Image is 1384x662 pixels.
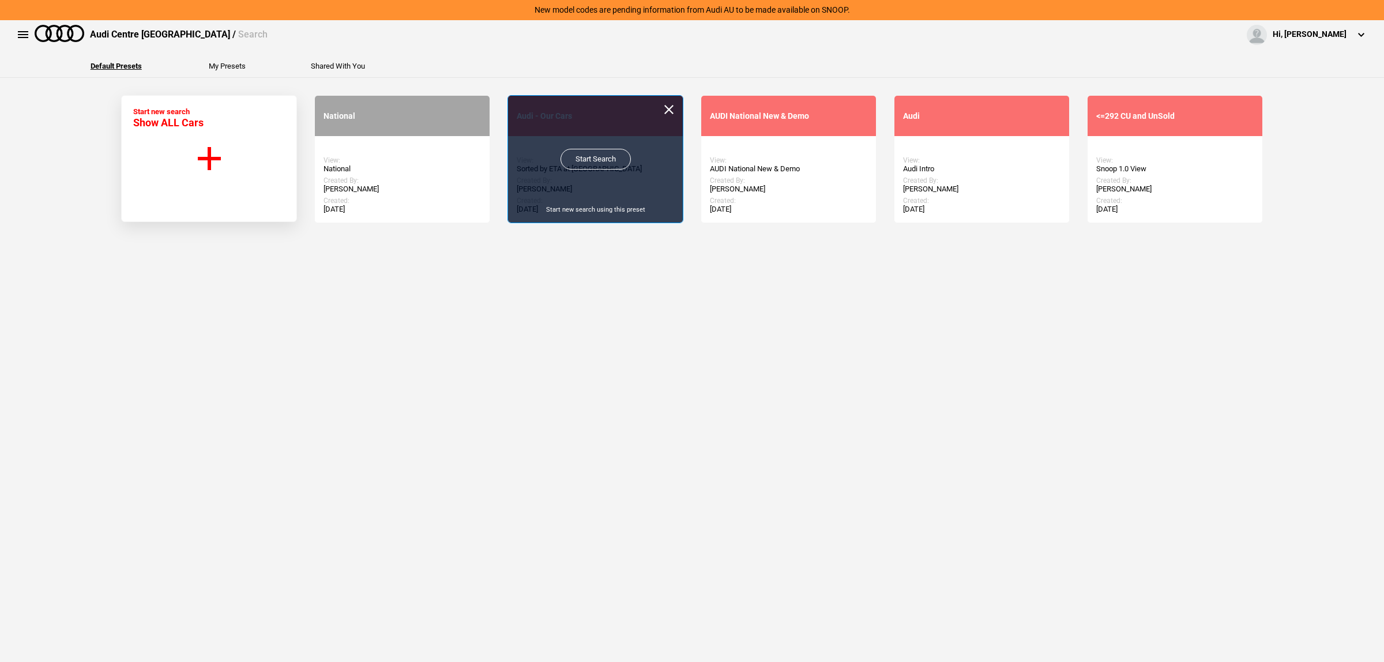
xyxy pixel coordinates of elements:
[1096,176,1254,185] div: Created By:
[133,116,204,129] span: Show ALL Cars
[561,149,631,170] a: Start Search
[903,205,1060,214] div: [DATE]
[903,197,1060,205] div: Created:
[903,176,1060,185] div: Created By:
[311,62,365,70] button: Shared With You
[710,176,867,185] div: Created By:
[121,95,297,222] button: Start new search Show ALL Cars
[710,111,867,121] div: AUDI National New & Demo
[710,185,867,194] div: [PERSON_NAME]
[324,176,481,185] div: Created By:
[903,164,1060,174] div: Audi Intro
[1096,205,1254,214] div: [DATE]
[903,185,1060,194] div: [PERSON_NAME]
[324,205,481,214] div: [DATE]
[710,164,867,174] div: AUDI National New & Demo
[133,107,204,129] div: Start new search
[238,29,268,40] span: Search
[903,111,1060,121] div: Audi
[903,156,1060,164] div: View:
[508,205,683,214] div: Start new search using this preset
[1096,197,1254,205] div: Created:
[91,62,142,70] button: Default Presets
[90,28,268,41] div: Audi Centre [GEOGRAPHIC_DATA] /
[1096,185,1254,194] div: [PERSON_NAME]
[324,164,481,174] div: National
[324,111,481,121] div: National
[324,185,481,194] div: [PERSON_NAME]
[324,156,481,164] div: View:
[1096,164,1254,174] div: Snoop 1.0 View
[209,62,246,70] button: My Presets
[710,197,867,205] div: Created:
[710,156,867,164] div: View:
[1096,156,1254,164] div: View:
[710,205,867,214] div: [DATE]
[324,197,481,205] div: Created:
[1273,29,1347,40] div: Hi, [PERSON_NAME]
[1096,111,1254,121] div: <=292 CU and UnSold
[35,25,84,42] img: audi.png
